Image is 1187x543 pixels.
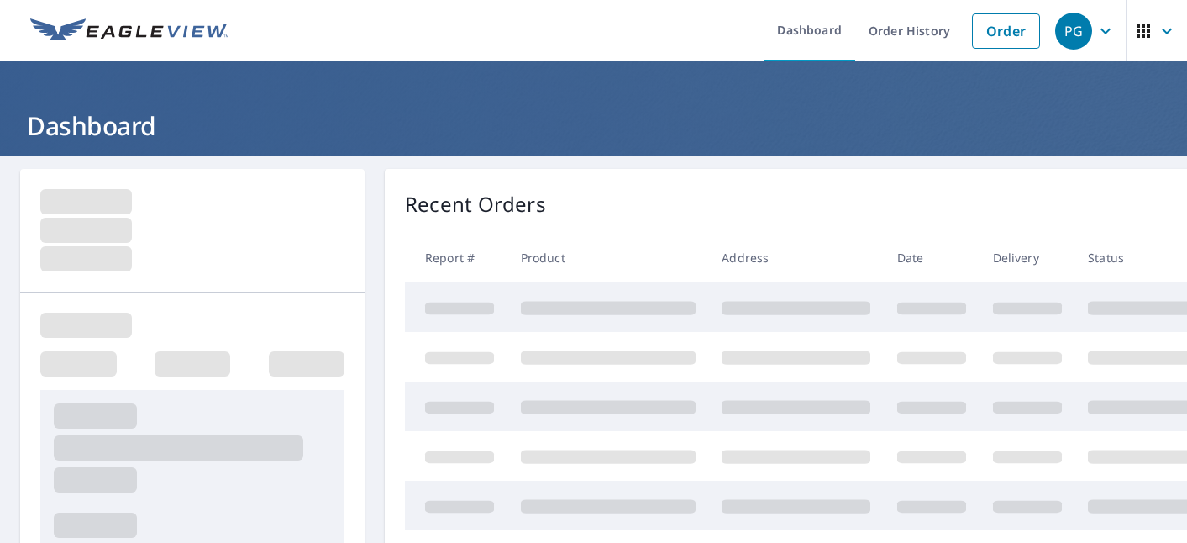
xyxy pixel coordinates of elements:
th: Date [884,233,980,282]
p: Recent Orders [405,189,546,219]
h1: Dashboard [20,108,1167,143]
th: Delivery [980,233,1075,282]
th: Product [507,233,709,282]
a: Order [972,13,1040,49]
div: PG [1055,13,1092,50]
th: Report # [405,233,507,282]
th: Address [708,233,884,282]
img: EV Logo [30,18,228,44]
